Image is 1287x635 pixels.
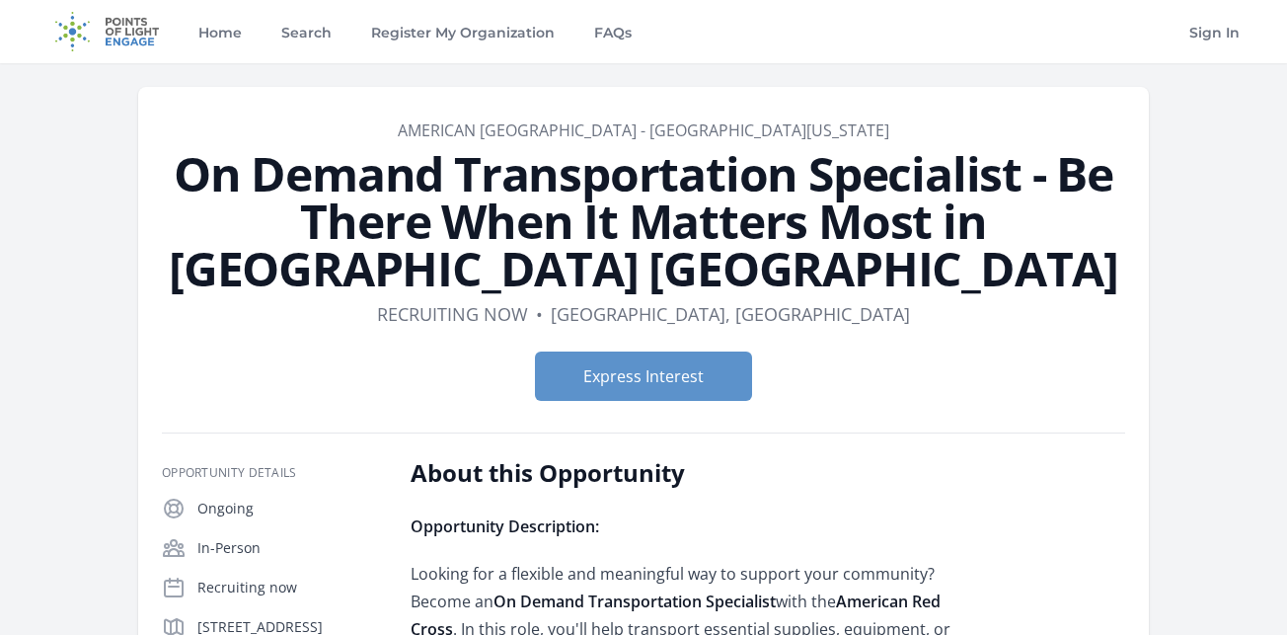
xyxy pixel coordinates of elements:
[197,538,379,558] p: In-Person
[398,119,889,141] a: American [GEOGRAPHIC_DATA] - [GEOGRAPHIC_DATA][US_STATE]
[551,300,910,328] dd: [GEOGRAPHIC_DATA], [GEOGRAPHIC_DATA]
[162,465,379,481] h3: Opportunity Details
[411,457,988,489] h2: About this Opportunity
[377,300,528,328] dd: Recruiting now
[536,300,543,328] div: •
[162,150,1125,292] h1: On Demand Transportation Specialist - Be There When It Matters Most in [GEOGRAPHIC_DATA] [GEOGRAP...
[197,499,379,518] p: Ongoing
[411,516,599,537] strong: Opportunity Description:
[493,591,776,612] strong: On Demand Transportation Specialist
[535,352,752,401] button: Express Interest
[197,578,379,597] p: Recruiting now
